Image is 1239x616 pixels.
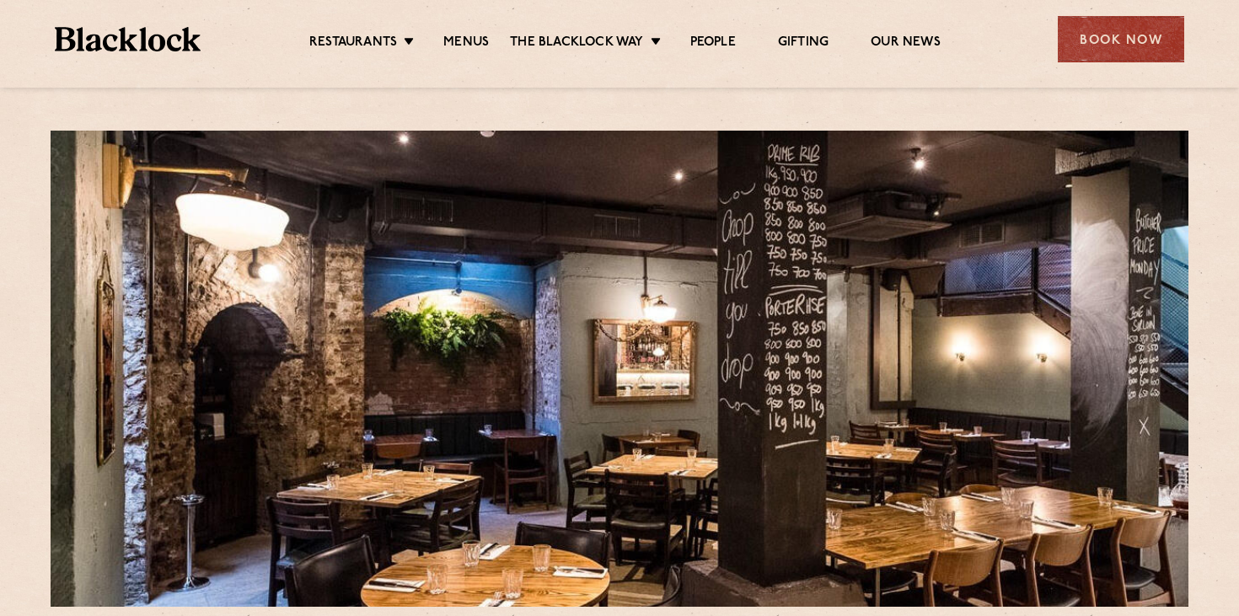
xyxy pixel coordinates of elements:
a: The Blacklock Way [510,35,643,53]
img: BL_Textured_Logo-footer-cropped.svg [55,27,201,51]
div: Book Now [1058,16,1184,62]
a: Menus [443,35,489,53]
a: People [690,35,736,53]
a: Our News [871,35,941,53]
a: Gifting [778,35,829,53]
a: Restaurants [309,35,397,53]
